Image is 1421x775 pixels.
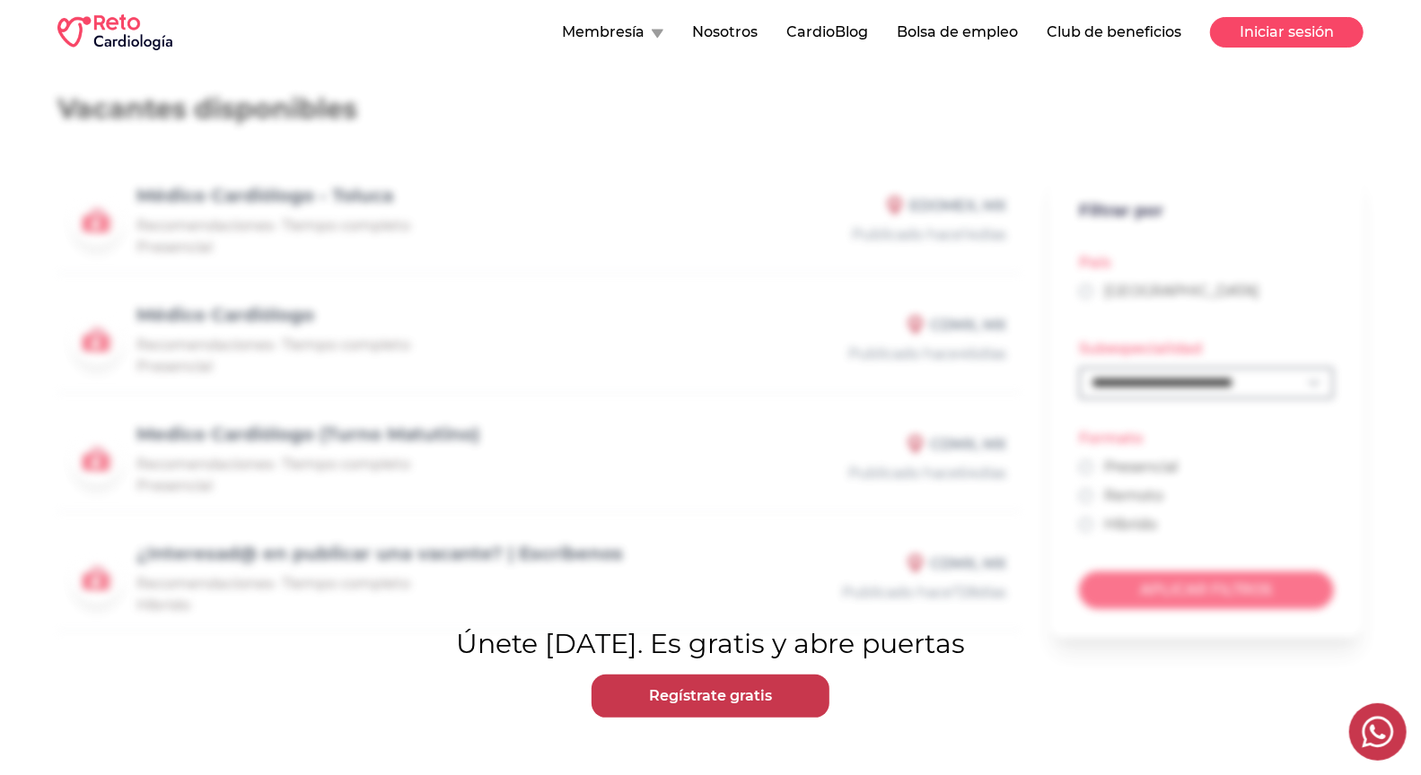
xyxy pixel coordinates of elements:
button: Club de beneficios [1047,22,1181,43]
button: Iniciar sesión [1210,17,1364,48]
button: CardioBlog [786,22,868,43]
p: Únete [DATE]. Es gratis y abre puertas [7,628,1414,660]
button: Membresía [562,22,663,43]
button: Nosotros [692,22,758,43]
button: Bolsa de empleo [897,22,1018,43]
img: RETO Cardio Logo [57,14,172,50]
a: Regístrate gratis [592,675,829,718]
